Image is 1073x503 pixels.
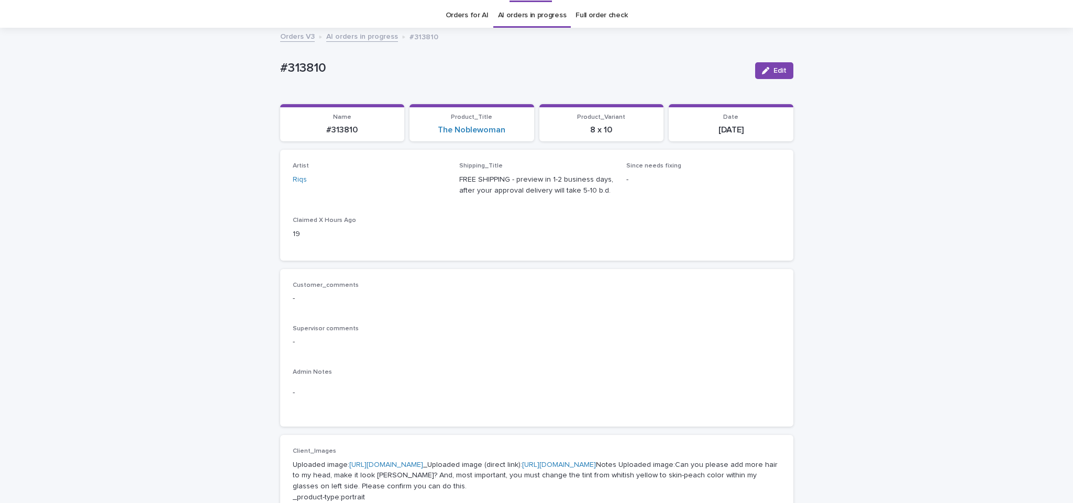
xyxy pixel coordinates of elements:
a: The Noblewoman [438,125,505,135]
span: Admin Notes [293,369,332,375]
span: Customer_comments [293,282,359,288]
a: AI orders in progress [326,30,398,42]
span: Shipping_Title [459,163,503,169]
p: - [293,387,781,398]
p: - [626,174,781,185]
p: #313810 [286,125,399,135]
a: [URL][DOMAIN_NAME] [349,461,423,468]
p: #313810 [280,61,747,76]
span: Since needs fixing [626,163,681,169]
span: Product_Title [451,114,492,120]
a: [URL][DOMAIN_NAME] [522,461,596,468]
span: Product_Variant [577,114,625,120]
span: Date [723,114,738,120]
span: Artist [293,163,309,169]
a: Full order check [576,3,627,28]
p: - [293,293,781,304]
button: Edit [755,62,793,79]
span: Claimed X Hours Ago [293,217,356,223]
a: Orders for AI [446,3,489,28]
p: FREE SHIPPING - preview in 1-2 business days, after your approval delivery will take 5-10 b.d. [459,174,614,196]
p: 8 x 10 [546,125,658,135]
p: - [293,337,781,348]
p: #313810 [410,30,438,42]
p: [DATE] [675,125,787,135]
a: AI orders in progress [498,3,567,28]
span: Edit [773,67,787,74]
p: Uploaded image: _Uploaded image (direct link): Notes Uploaded image:Can you please add more hair ... [293,460,781,503]
span: Supervisor comments [293,326,359,332]
a: Riqs [293,174,307,185]
span: Client_Images [293,448,336,454]
a: Orders V3 [280,30,315,42]
span: Name [333,114,351,120]
p: 19 [293,229,447,240]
